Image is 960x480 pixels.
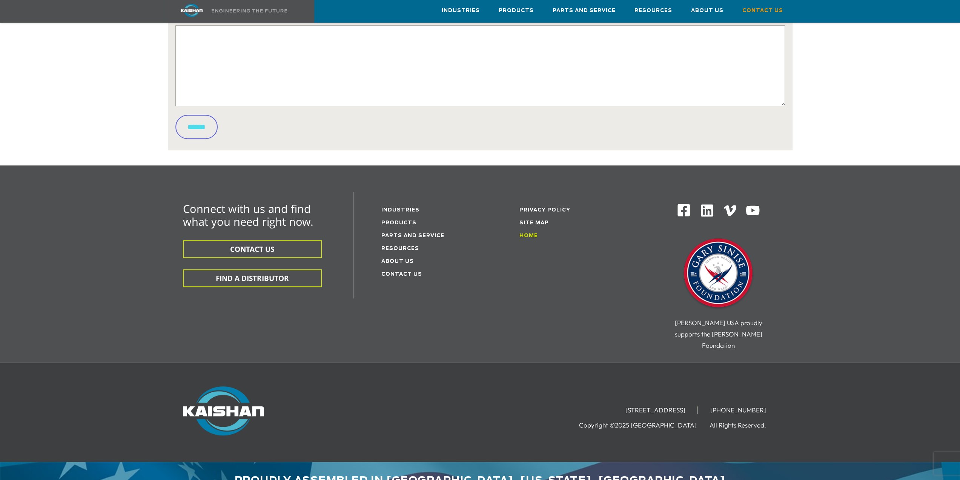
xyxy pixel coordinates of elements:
span: Industries [442,6,480,15]
span: About Us [691,6,723,15]
span: [PERSON_NAME] USA proudly supports the [PERSON_NAME] Foundation [674,319,762,349]
a: Products [381,221,416,225]
a: Resources [381,246,419,251]
img: Engineering the future [212,9,287,12]
a: About Us [691,0,723,21]
li: [STREET_ADDRESS] [614,406,697,414]
a: Contact Us [381,272,422,277]
a: Resources [634,0,672,21]
img: Vimeo [723,205,736,216]
li: [PHONE_NUMBER] [699,406,777,414]
a: Industries [442,0,480,21]
img: Linkedin [700,203,714,218]
img: kaishan logo [163,4,220,17]
button: CONTACT US [183,240,322,258]
li: All Rights Reserved. [710,421,777,429]
img: Kaishan [183,386,264,435]
a: About Us [381,259,414,264]
a: Site Map [519,221,549,225]
img: Gary Sinise Foundation [680,236,756,312]
a: Parts and service [381,233,444,238]
button: FIND A DISTRIBUTOR [183,269,322,287]
img: Youtube [745,203,760,218]
li: Copyright ©2025 [GEOGRAPHIC_DATA] [579,421,708,429]
a: Parts and Service [553,0,616,21]
a: Products [499,0,534,21]
a: Privacy Policy [519,208,570,213]
span: Connect with us and find what you need right now. [183,201,313,229]
span: Resources [634,6,672,15]
img: Facebook [677,203,691,217]
a: Home [519,233,538,238]
a: Contact Us [742,0,783,21]
span: Products [499,6,534,15]
span: Parts and Service [553,6,616,15]
a: Industries [381,208,419,213]
span: Contact Us [742,6,783,15]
